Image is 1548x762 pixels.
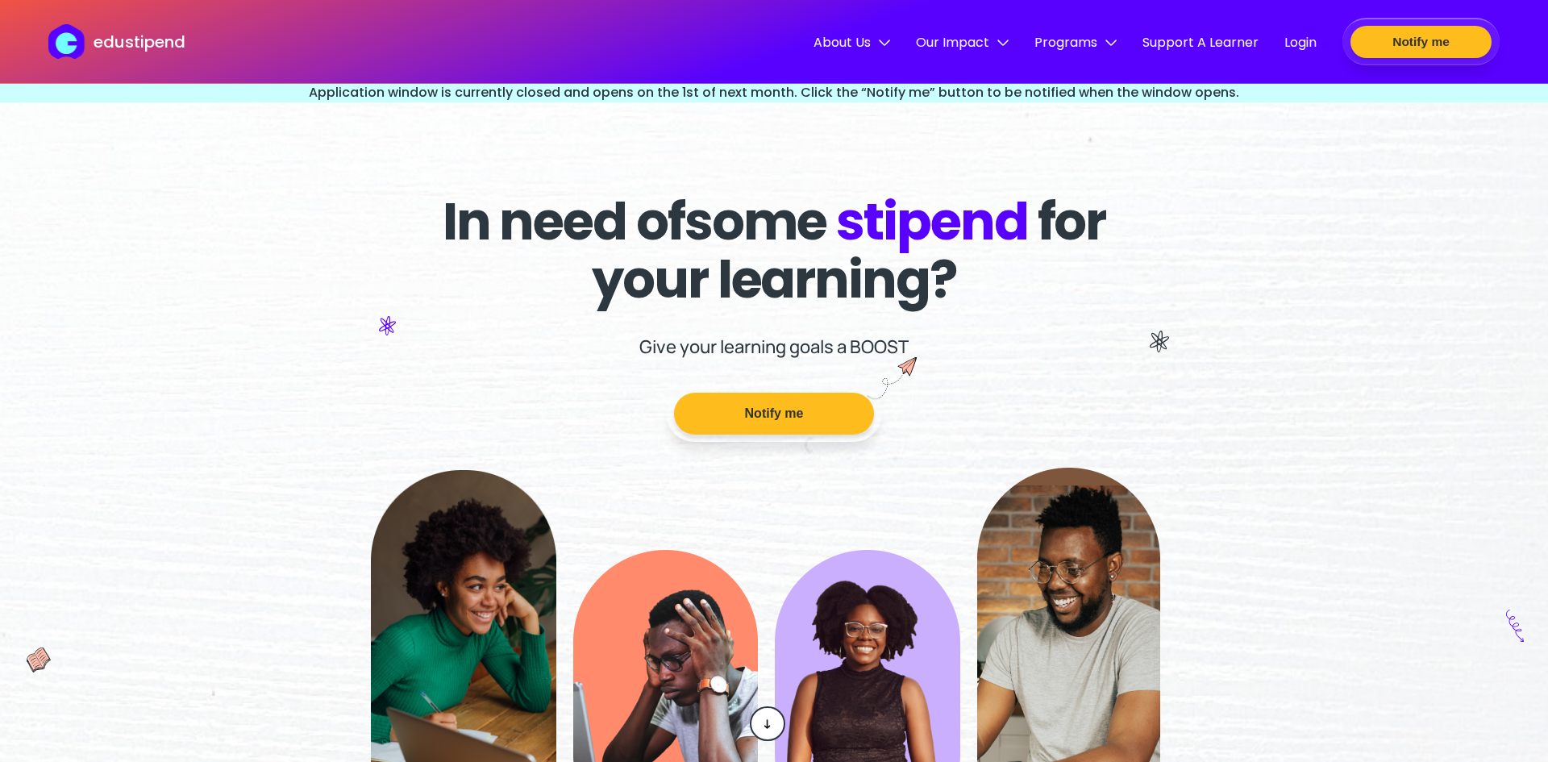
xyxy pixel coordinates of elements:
p: edustipend [94,30,185,54]
span: About Us [814,32,890,52]
p: Give your learning goals a BOOST [639,335,909,359]
img: down [1105,37,1117,48]
button: Notify me [674,393,874,435]
a: edustipend logoedustipend [48,24,185,59]
a: Login [1284,32,1317,55]
img: edustipend logo [48,24,92,59]
span: Programs [1034,32,1117,52]
img: icon [1506,610,1524,642]
img: down [997,37,1009,48]
img: boost icon [868,357,917,400]
img: icon [27,647,52,672]
span: stipend [836,185,1027,257]
button: Notify me [1350,26,1492,58]
h1: In need of some for your learning? [417,193,1132,309]
span: Login [1284,32,1317,52]
img: icon [1150,331,1169,352]
a: Support A Learner [1142,32,1259,55]
span: Support A Learner [1142,32,1259,52]
img: down [879,37,890,48]
img: arrowdown [759,714,776,734]
span: Our Impact [916,32,1009,52]
img: icon [379,316,396,335]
